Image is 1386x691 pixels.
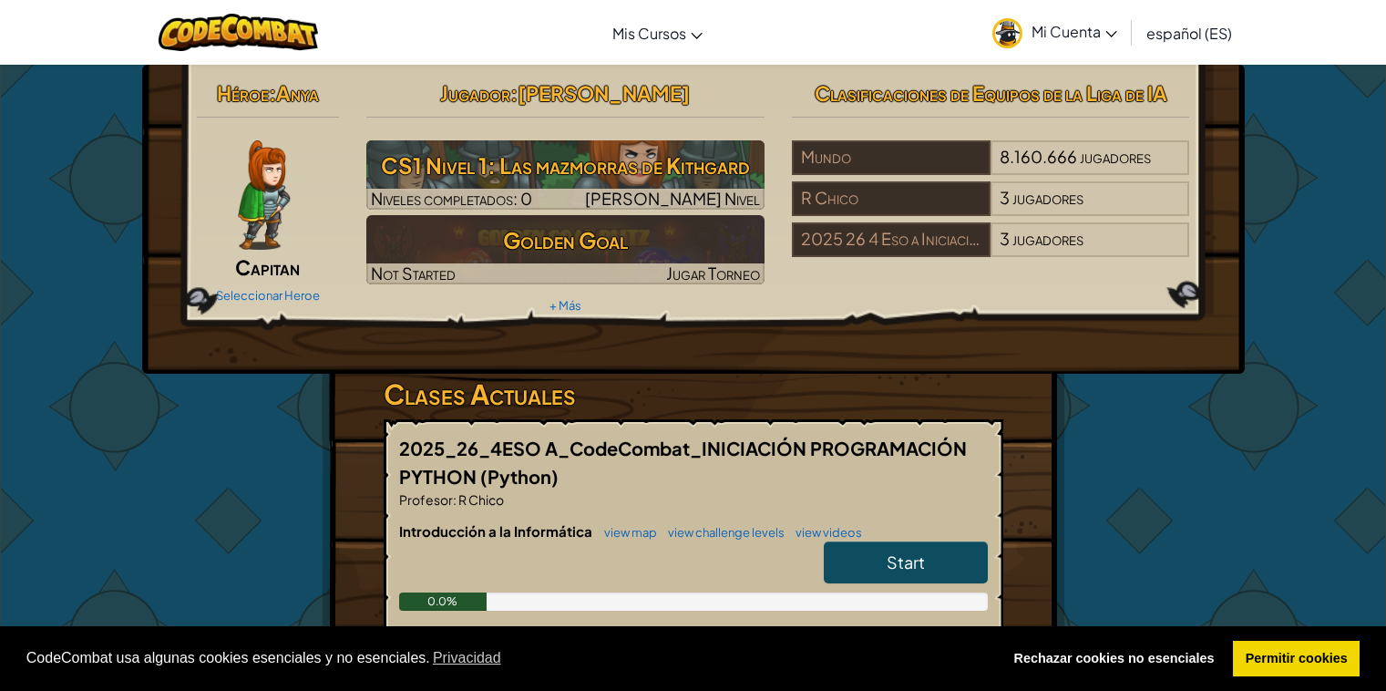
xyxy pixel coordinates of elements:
span: [PERSON_NAME] Nivel [585,188,760,209]
span: : [510,80,518,106]
span: Clasificaciones de Equipos de la Liga de IA [815,80,1167,106]
img: Golden Goal [366,215,765,284]
img: captain-pose.png [238,140,290,250]
span: 8.160.666 [1000,146,1077,167]
span: Start [887,552,925,572]
a: Mis Cursos [603,8,712,57]
a: view map [595,525,657,540]
span: Introducción a la Informática [399,522,595,540]
span: R Chico [457,491,504,508]
span: Anya [276,80,319,106]
span: Mi Cuenta [1032,22,1117,41]
a: Golden GoalNot StartedJugar Torneo [366,215,765,284]
span: CodeCombat usa algunas cookies esenciales y no esenciales. [26,645,987,672]
span: jugadores [1012,228,1083,249]
span: Not Started [371,263,456,284]
a: Seleccionar Heroe [216,288,320,303]
span: jugadores [1012,187,1083,208]
span: español (ES) [1146,24,1232,43]
span: Jugar Torneo [666,263,760,284]
h3: Clases Actuales [384,374,1003,415]
a: allow cookies [1233,641,1360,677]
span: (Python) [480,465,559,488]
span: Mis Cursos [612,24,686,43]
a: español (ES) [1137,8,1241,57]
div: 2025 26 4 Eso a Iniciación Programación Python [792,222,991,257]
div: Mundo [792,140,991,175]
a: Mi Cuenta [983,4,1126,61]
span: Héroe [217,80,269,106]
img: avatar [992,18,1022,48]
a: 2025 26 4 Eso a Iniciación Programación Python3jugadores [792,240,1190,261]
h3: Golden Goal [366,220,765,261]
span: : [453,491,457,508]
span: Niveles completados: 0 [371,188,532,209]
span: 3 [1000,187,1010,208]
a: deny cookies [1001,641,1227,677]
span: 3 [1000,228,1010,249]
a: learn more about cookies [430,645,504,672]
a: R Chico3jugadores [792,199,1190,220]
img: CodeCombat logo [159,14,318,51]
span: jugadores [1080,146,1151,167]
a: view challenge levels [659,525,785,540]
h3: CS1 Nivel 1: Las mazmorras de Kithgard [366,145,765,186]
span: Jugador [440,80,510,106]
span: 2025_26_4ESO A_CodeCombat_INICIACIÓN PROGRAMACIÓN PYTHON [399,437,967,488]
div: 0.0% [399,593,488,611]
a: Jugar Siguiente Nivel [366,140,765,210]
span: : [269,80,276,106]
span: Profesor [399,491,453,508]
div: R Chico [792,181,991,216]
a: view videos [786,525,862,540]
img: CS1 Nivel 1: Las mazmorras de Kithgard [366,140,765,210]
span: Capitan [235,254,300,280]
a: Mundo8.160.666jugadores [792,158,1190,179]
span: [PERSON_NAME] [518,80,690,106]
a: + Más [549,298,581,313]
